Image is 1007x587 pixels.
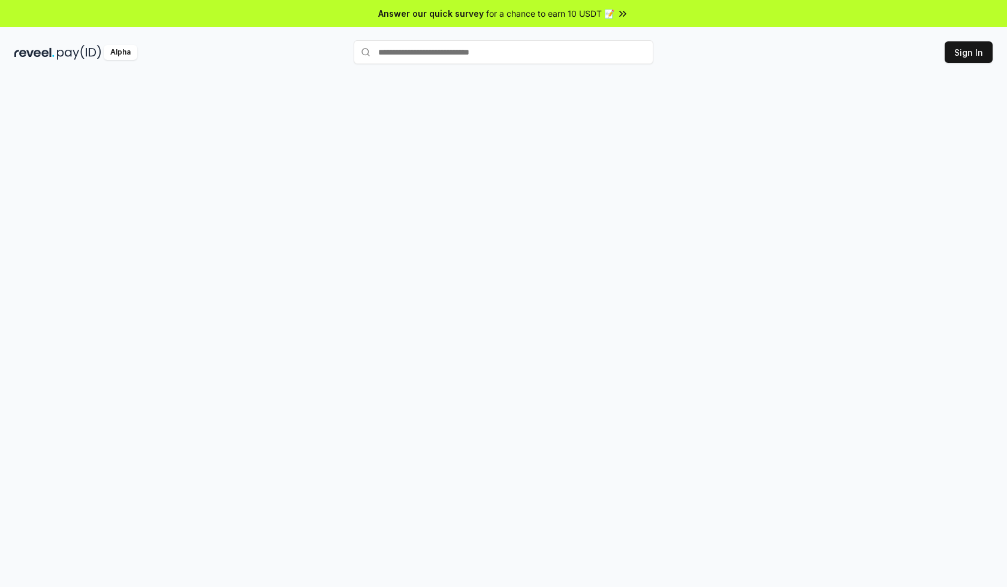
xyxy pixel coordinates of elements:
[945,41,993,63] button: Sign In
[57,45,101,60] img: pay_id
[486,7,614,20] span: for a chance to earn 10 USDT 📝
[378,7,484,20] span: Answer our quick survey
[14,45,55,60] img: reveel_dark
[104,45,137,60] div: Alpha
